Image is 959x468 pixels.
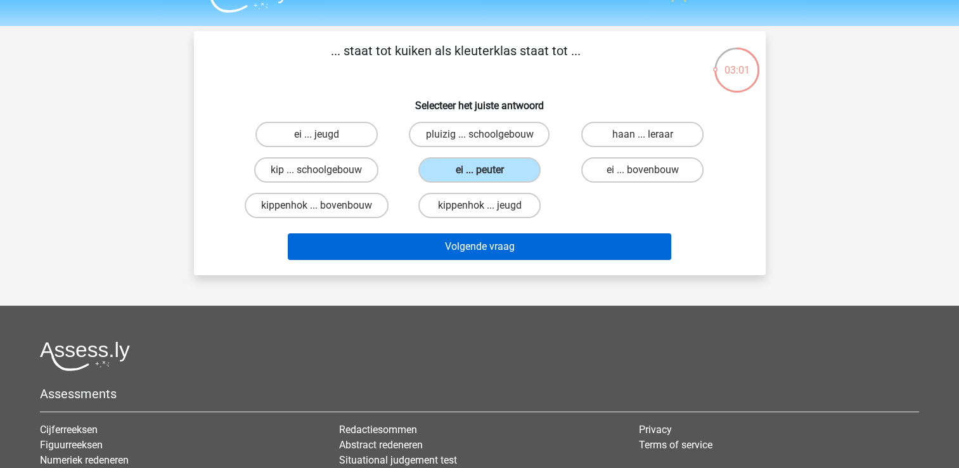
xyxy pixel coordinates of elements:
a: Privacy [639,424,672,436]
label: kip ... schoolgebouw [254,157,378,183]
a: Situational judgement test [339,454,457,466]
label: ei ... jeugd [255,122,378,147]
div: 03:01 [713,46,761,78]
label: pluizig ... schoolgebouw [409,122,550,147]
a: Redactiesommen [339,424,417,436]
a: Terms of service [639,439,712,451]
a: Figuurreeksen [40,439,103,451]
p: ... staat tot kuiken als kleuterklas staat tot ... [214,41,698,79]
h5: Assessments [40,386,919,401]
label: haan ... leraar [581,122,704,147]
label: ei ... bovenbouw [581,157,704,183]
a: Abstract redeneren [339,439,423,451]
h6: Selecteer het juiste antwoord [214,89,745,112]
label: kippenhok ... bovenbouw [245,193,389,218]
a: Cijferreeksen [40,424,98,436]
label: kippenhok ... jeugd [418,193,541,218]
a: Numeriek redeneren [40,454,129,466]
img: Assessly logo [40,341,130,371]
button: Volgende vraag [288,233,671,260]
label: ei ... peuter [418,157,541,183]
